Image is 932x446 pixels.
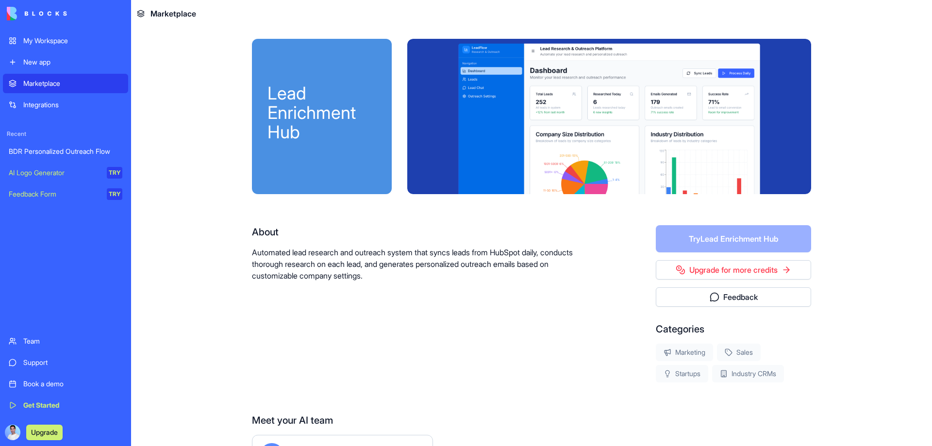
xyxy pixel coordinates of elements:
[3,52,128,72] a: New app
[107,188,122,200] div: TRY
[656,344,713,361] div: Marketing
[107,167,122,179] div: TRY
[23,336,122,346] div: Team
[3,74,128,93] a: Marketplace
[712,365,784,382] div: Industry CRMs
[5,425,20,440] img: ACg8ocJe9gzVsr368_XWKPXoMQFmWIu3RKhwJqcZN6YsArLBWYAy31o=s96-c
[23,100,122,110] div: Integrations
[656,287,811,307] button: Feedback
[23,358,122,367] div: Support
[252,225,594,239] div: About
[26,425,63,440] button: Upgrade
[3,31,128,50] a: My Workspace
[3,374,128,394] a: Book a demo
[3,95,128,115] a: Integrations
[23,36,122,46] div: My Workspace
[23,400,122,410] div: Get Started
[656,260,811,280] a: Upgrade for more credits
[656,365,708,382] div: Startups
[9,168,100,178] div: AI Logo Generator
[3,184,128,204] a: Feedback FormTRY
[717,344,761,361] div: Sales
[3,353,128,372] a: Support
[23,379,122,389] div: Book a demo
[3,331,128,351] a: Team
[656,322,811,336] div: Categories
[252,413,811,427] div: Meet your AI team
[7,7,67,20] img: logo
[3,142,128,161] a: BDR Personalized Outreach Flow
[3,130,128,138] span: Recent
[23,57,122,67] div: New app
[150,8,196,19] span: Marketplace
[267,83,376,142] div: Lead Enrichment Hub
[9,189,100,199] div: Feedback Form
[9,147,122,156] div: BDR Personalized Outreach Flow
[252,247,594,281] p: Automated lead research and outreach system that syncs leads from HubSpot daily, conducts thoroug...
[3,163,128,182] a: AI Logo GeneratorTRY
[23,79,122,88] div: Marketplace
[3,396,128,415] a: Get Started
[26,427,63,437] a: Upgrade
